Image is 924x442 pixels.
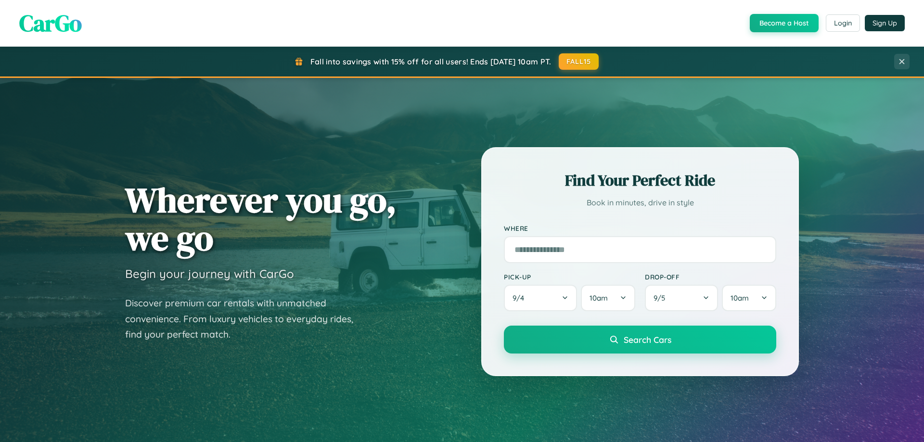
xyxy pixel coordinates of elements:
[504,170,776,191] h2: Find Your Perfect Ride
[125,266,294,281] h3: Begin your journey with CarGo
[504,326,776,354] button: Search Cars
[654,293,670,303] span: 9 / 5
[645,285,718,311] button: 9/5
[513,293,529,303] span: 9 / 4
[731,293,749,303] span: 10am
[559,53,599,70] button: FALL15
[504,285,577,311] button: 9/4
[750,14,819,32] button: Become a Host
[722,285,776,311] button: 10am
[125,181,397,257] h1: Wherever you go, we go
[865,15,905,31] button: Sign Up
[590,293,608,303] span: 10am
[125,295,366,342] p: Discover premium car rentals with unmatched convenience. From luxury vehicles to everyday rides, ...
[310,57,552,66] span: Fall into savings with 15% off for all users! Ends [DATE] 10am PT.
[645,273,776,281] label: Drop-off
[624,334,671,345] span: Search Cars
[19,7,82,39] span: CarGo
[504,196,776,210] p: Book in minutes, drive in style
[504,224,776,232] label: Where
[504,273,635,281] label: Pick-up
[581,285,635,311] button: 10am
[826,14,860,32] button: Login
